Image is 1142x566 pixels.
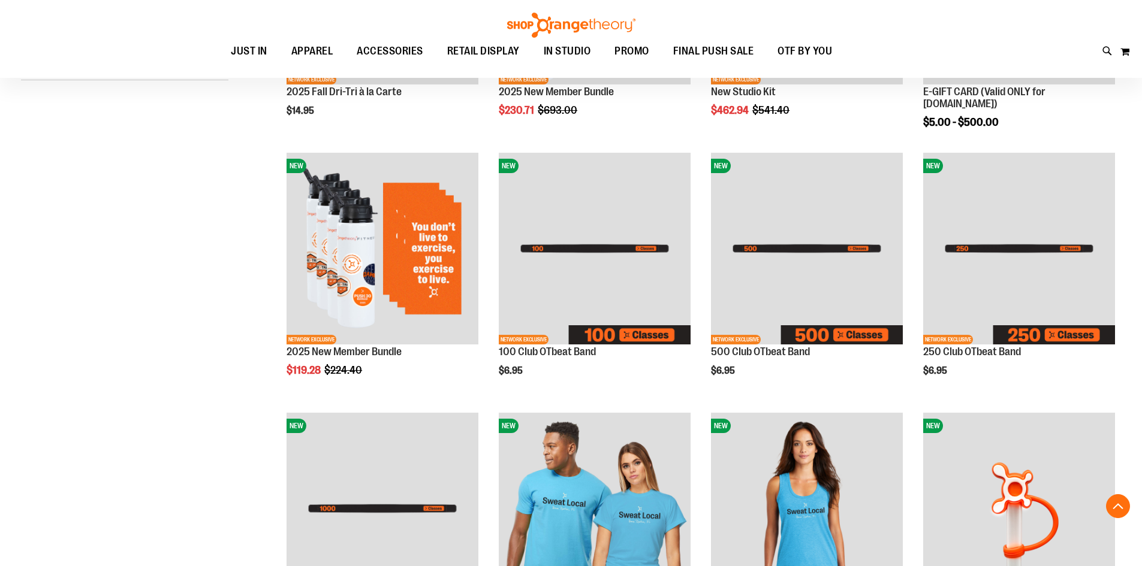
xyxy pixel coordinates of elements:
a: APPAREL [279,38,345,65]
span: NETWORK EXCLUSIVE [287,335,336,344]
span: IN STUDIO [544,38,591,65]
a: E-GIFT CARD (Valid ONLY for [DOMAIN_NAME]) [923,86,1045,110]
a: New Studio Kit [711,86,776,98]
span: RETAIL DISPLAY [447,38,520,65]
span: NETWORK EXCLUSIVE [499,335,549,344]
img: Image of 500 Club OTbeat Band [711,153,903,344]
a: ACCESSORIES [345,38,435,65]
span: $5.00 - $500.00 [923,116,999,128]
span: $693.00 [538,104,579,116]
a: IN STUDIO [532,38,603,65]
span: OTF BY YOU [778,38,832,65]
span: FINAL PUSH SALE [673,38,754,65]
a: Image of 100 Club OTbeat BandNEWNETWORK EXCLUSIVE [499,153,691,346]
span: NETWORK EXCLUSIVE [711,75,761,84]
span: NEW [287,159,306,173]
img: 2025 New Member Bundle [287,153,478,344]
div: product [493,147,697,401]
span: NETWORK EXCLUSIVE [711,335,761,344]
span: $6.95 [499,365,525,376]
a: RETAIL DISPLAY [435,38,532,65]
span: NEW [499,419,519,433]
span: NEW [711,159,731,173]
img: Image of 250 Club OTbeat Band [923,153,1115,344]
a: 500 Club OTbeat Band [711,346,810,358]
span: NEW [711,419,731,433]
div: product [281,147,484,407]
span: $541.40 [752,104,791,116]
a: 2025 Fall Dri-Tri à la Carte [287,86,402,98]
img: Shop Orangetheory [505,13,637,38]
span: NEW [287,419,306,433]
a: PROMO [602,38,661,65]
button: Back To Top [1106,494,1130,518]
a: 2025 New Member Bundle [499,86,614,98]
img: Image of 100 Club OTbeat Band [499,153,691,344]
span: NETWORK EXCLUSIVE [499,75,549,84]
span: APPAREL [291,38,333,65]
a: 2025 New Member Bundle [287,346,402,358]
a: 2025 New Member BundleNEWNETWORK EXCLUSIVE [287,153,478,346]
span: $6.95 [923,365,949,376]
div: product [917,147,1121,401]
span: PROMO [614,38,649,65]
span: JUST IN [231,38,267,65]
a: JUST IN [219,38,279,65]
a: Image of 250 Club OTbeat BandNEWNETWORK EXCLUSIVE [923,153,1115,346]
a: 250 Club OTbeat Band [923,346,1021,358]
span: $119.28 [287,364,323,376]
span: NETWORK EXCLUSIVE [923,335,973,344]
span: ACCESSORIES [357,38,423,65]
a: Image of 500 Club OTbeat BandNEWNETWORK EXCLUSIVE [711,153,903,346]
div: product [705,147,909,401]
span: $462.94 [711,104,751,116]
span: $14.95 [287,105,316,116]
span: NEW [499,159,519,173]
span: NEW [923,419,943,433]
span: NETWORK EXCLUSIVE [287,75,336,84]
span: $224.40 [324,364,364,376]
span: $230.71 [499,104,536,116]
a: OTF BY YOU [766,38,844,65]
span: NEW [923,159,943,173]
a: FINAL PUSH SALE [661,38,766,65]
a: 100 Club OTbeat Band [499,346,596,358]
span: $6.95 [711,365,737,376]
